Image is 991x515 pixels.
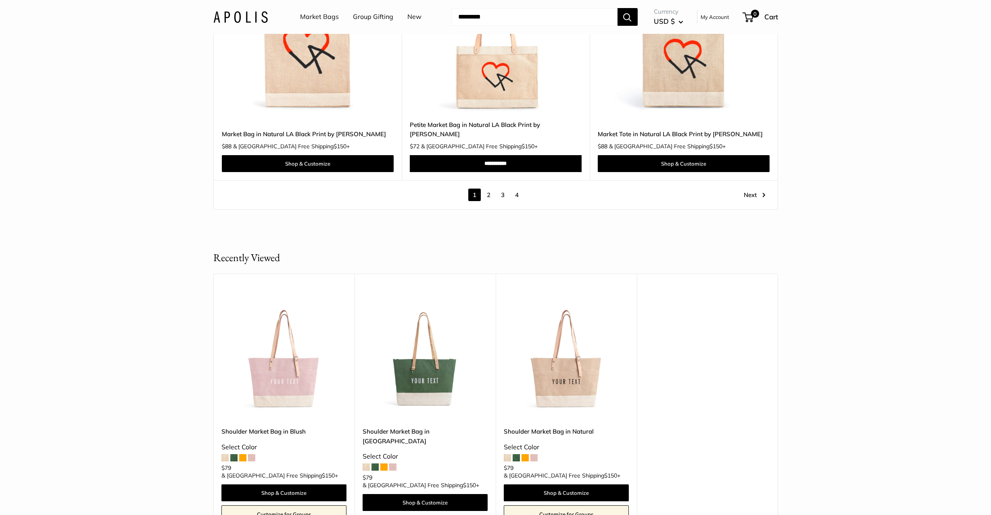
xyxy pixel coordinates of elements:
span: USD $ [654,17,675,25]
span: & [GEOGRAPHIC_DATA] Free Shipping + [504,473,620,478]
img: Shoulder Market Bag in Field Green [363,294,488,419]
a: Market Bags [300,11,339,23]
a: Shoulder Market Bag in NaturalShoulder Market Bag in Natural [504,294,629,419]
span: & [GEOGRAPHIC_DATA] Free Shipping + [233,143,350,149]
h2: Recently Viewed [213,250,280,266]
span: Cart [764,12,778,21]
span: $79 [363,474,372,481]
a: Shop & Customize [363,494,488,511]
span: $150 [604,472,617,479]
a: 0 Cart [743,10,778,23]
img: Shoulder Market Bag in Blush [221,294,346,419]
a: New [407,11,421,23]
a: Petite Market Bag in Natural LA Black Print by [PERSON_NAME] [410,120,582,139]
span: & [GEOGRAPHIC_DATA] Free Shipping + [221,473,338,478]
span: $79 [504,464,513,471]
span: 0 [751,10,759,18]
a: Group Gifting [353,11,393,23]
span: $72 [410,143,419,150]
a: 4 [511,189,523,201]
span: $150 [522,143,534,150]
a: Shop & Customize [221,484,346,501]
span: $88 [598,143,607,150]
a: Shop & Customize [504,484,629,501]
div: Select Color [504,441,629,453]
a: 3 [497,189,509,201]
span: 1 [468,189,481,201]
input: Search... [452,8,618,26]
span: $150 [322,472,335,479]
a: Shop & Customize [598,155,770,172]
button: Search [618,8,638,26]
iframe: Sign Up via Text for Offers [6,484,86,509]
a: Market Tote in Natural LA Black Print by [PERSON_NAME] [598,129,770,139]
a: Shoulder Market Bag in Field GreenShoulder Market Bag in Field Green [363,294,488,419]
span: $150 [334,143,346,150]
span: $150 [709,143,722,150]
a: Shoulder Market Bag in Blush [221,427,346,436]
a: 2 [482,189,495,201]
span: $79 [221,464,231,471]
a: Shop & Customize [222,155,394,172]
span: & [GEOGRAPHIC_DATA] Free Shipping + [363,482,479,488]
div: Select Color [363,451,488,463]
a: Market Bag in Natural LA Black Print by [PERSON_NAME] [222,129,394,139]
a: Shoulder Market Bag in BlushShoulder Market Bag in Blush [221,294,346,419]
div: Select Color [221,441,346,453]
a: Shoulder Market Bag in Natural [504,427,629,436]
img: Apolis [213,11,268,23]
a: Next [744,189,766,201]
img: Shoulder Market Bag in Natural [504,294,629,419]
span: Currency [654,6,683,17]
a: Shoulder Market Bag in [GEOGRAPHIC_DATA] [363,427,488,446]
span: & [GEOGRAPHIC_DATA] Free Shipping + [609,143,726,149]
span: $88 [222,143,232,150]
span: & [GEOGRAPHIC_DATA] Free Shipping + [421,143,538,149]
a: My Account [701,12,729,22]
button: USD $ [654,15,683,28]
span: $150 [463,482,476,489]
